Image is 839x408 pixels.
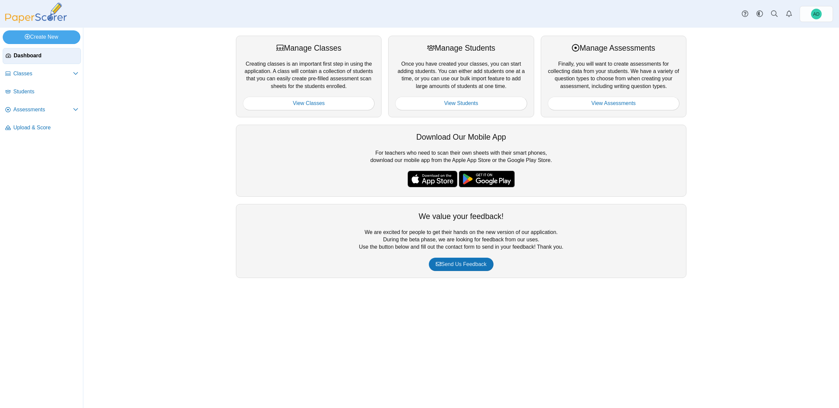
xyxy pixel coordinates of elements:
span: Andrew Doust [811,9,822,19]
div: We value your feedback! [243,211,679,222]
span: Andrew Doust [813,12,819,16]
a: Dashboard [3,48,81,64]
div: Manage Students [395,43,527,53]
span: Send Us Feedback [436,261,486,267]
div: Finally, you will want to create assessments for collecting data from your students. We have a va... [541,36,686,117]
span: Assessments [13,106,73,113]
a: Create New [3,30,80,44]
a: Assessments [3,102,81,118]
a: Send Us Feedback [429,258,493,271]
a: Andrew Doust [800,6,833,22]
a: Upload & Score [3,120,81,136]
span: Upload & Score [13,124,78,131]
a: PaperScorer [3,18,69,24]
img: apple-store-badge.svg [408,171,457,187]
img: google-play-badge.png [459,171,515,187]
div: Once you have created your classes, you can start adding students. You can either add students on... [388,36,534,117]
a: View Students [395,97,527,110]
a: Classes [3,66,81,82]
div: Manage Assessments [548,43,679,53]
div: We are excited for people to get their hands on the new version of our application. During the be... [236,204,686,278]
span: Students [13,88,78,95]
a: View Classes [243,97,375,110]
div: For teachers who need to scan their own sheets with their smart phones, download our mobile app f... [236,125,686,197]
div: Download Our Mobile App [243,132,679,142]
span: Dashboard [14,52,78,59]
img: PaperScorer [3,3,69,23]
a: Alerts [782,7,796,21]
div: Creating classes is an important first step in using the application. A class will contain a coll... [236,36,382,117]
span: Classes [13,70,73,77]
a: View Assessments [548,97,679,110]
div: Manage Classes [243,43,375,53]
a: Students [3,84,81,100]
